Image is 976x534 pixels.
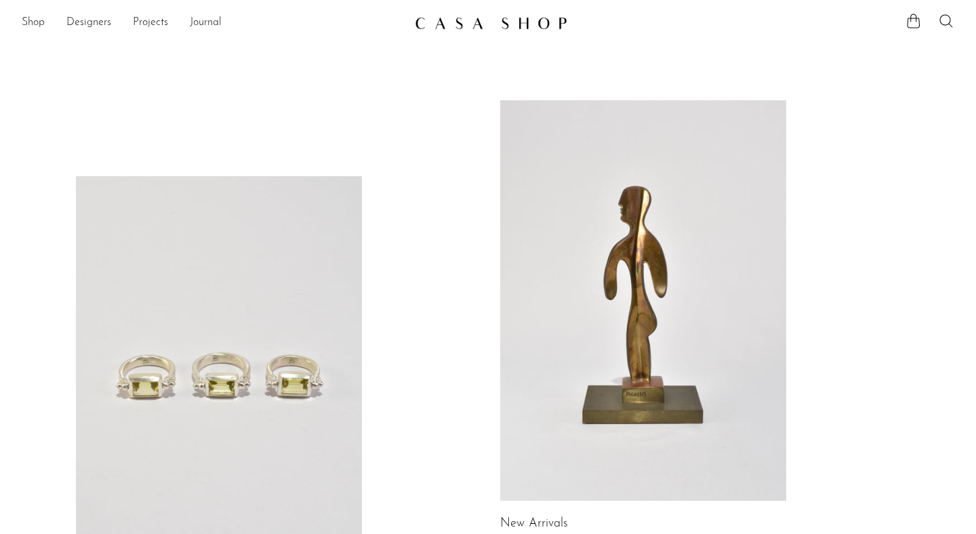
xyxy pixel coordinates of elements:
a: Journal [190,14,222,32]
a: Designers [66,14,111,32]
a: Projects [133,14,168,32]
a: Shop [22,14,45,32]
nav: Desktop navigation [22,12,404,35]
ul: NEW HEADER MENU [22,12,404,35]
a: New Arrivals [500,518,568,530]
